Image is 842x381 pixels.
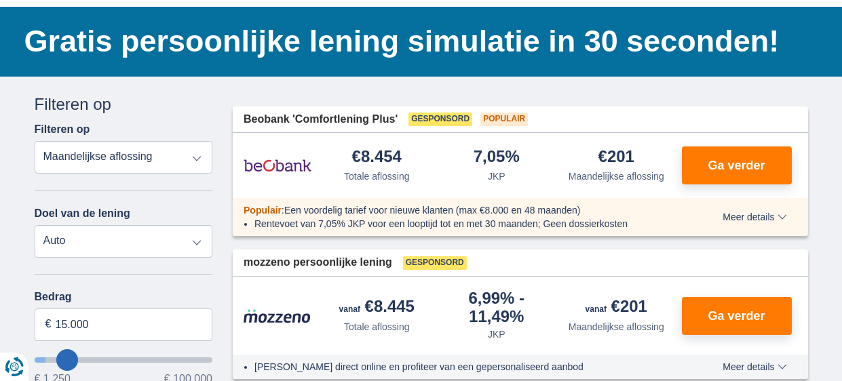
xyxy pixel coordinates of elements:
[474,148,520,167] div: 7,05%
[244,148,311,182] img: product.pl.alt Beobank
[598,148,634,167] div: €201
[35,291,213,303] label: Bedrag
[488,327,505,341] div: JKP
[35,93,213,116] div: Filteren op
[442,290,552,325] div: 6,99%
[408,113,472,126] span: Gesponsord
[45,317,52,332] span: €
[24,20,808,62] h1: Gratis persoonlijke lening simulatie in 30 seconden!
[488,169,505,183] div: JKP
[244,308,311,323] img: product.pl.alt Mozzeno
[723,362,786,372] span: Meer details
[244,205,282,216] span: Populair
[586,298,647,317] div: €201
[682,146,792,184] button: Ga verder
[682,297,792,335] button: Ga verder
[35,357,213,363] input: wantToBorrow
[569,320,664,334] div: Maandelijkse aflossing
[284,205,581,216] span: Een voordelig tarief voor nieuwe klanten (max €8.000 en 48 maanden)
[708,310,765,322] span: Ga verder
[723,212,786,222] span: Meer details
[244,255,392,270] span: mozzeno persoonlijke lening
[244,112,398,127] span: Beobank 'Comfortlening Plus'
[254,217,673,230] li: Rentevoet van 7,05% JKP voor een looptijd tot en met 30 maanden; Geen dossierkosten
[708,159,765,172] span: Ga verder
[480,113,528,126] span: Populair
[254,360,673,374] li: [PERSON_NAME] direct online en profiteer van een gepersonaliseerd aanbod
[344,320,410,334] div: Totale aflossing
[35,207,130,220] label: Doel van de lening
[233,203,684,217] div: :
[35,123,90,136] label: Filteren op
[344,169,410,183] div: Totale aflossing
[403,256,467,270] span: Gesponsord
[712,212,797,222] button: Meer details
[569,169,664,183] div: Maandelijkse aflossing
[339,298,415,317] div: €8.445
[712,361,797,372] button: Meer details
[352,148,402,167] div: €8.454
